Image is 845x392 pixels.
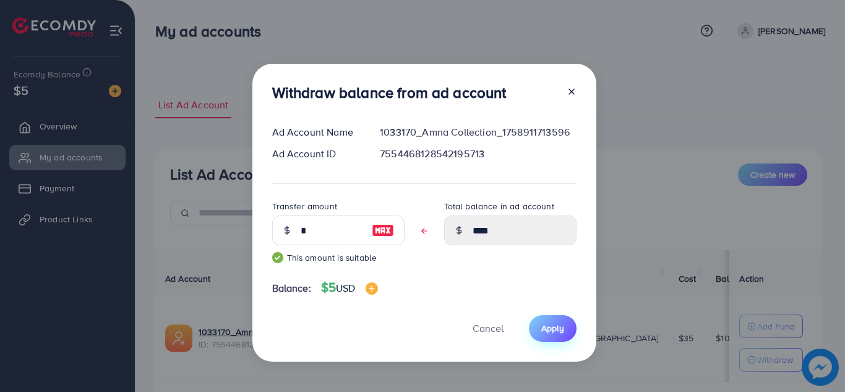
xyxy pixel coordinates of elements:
[541,322,564,334] span: Apply
[321,280,378,295] h4: $5
[262,125,371,139] div: Ad Account Name
[262,147,371,161] div: Ad Account ID
[272,200,337,212] label: Transfer amount
[272,281,311,295] span: Balance:
[336,281,355,295] span: USD
[370,147,586,161] div: 7554468128542195713
[372,223,394,238] img: image
[272,251,405,264] small: This amount is suitable
[366,282,378,295] img: image
[529,315,577,342] button: Apply
[272,252,283,263] img: guide
[370,125,586,139] div: 1033170_Amna Collection_1758911713596
[444,200,554,212] label: Total balance in ad account
[457,315,519,342] button: Cancel
[473,321,504,335] span: Cancel
[272,84,507,102] h3: Withdraw balance from ad account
